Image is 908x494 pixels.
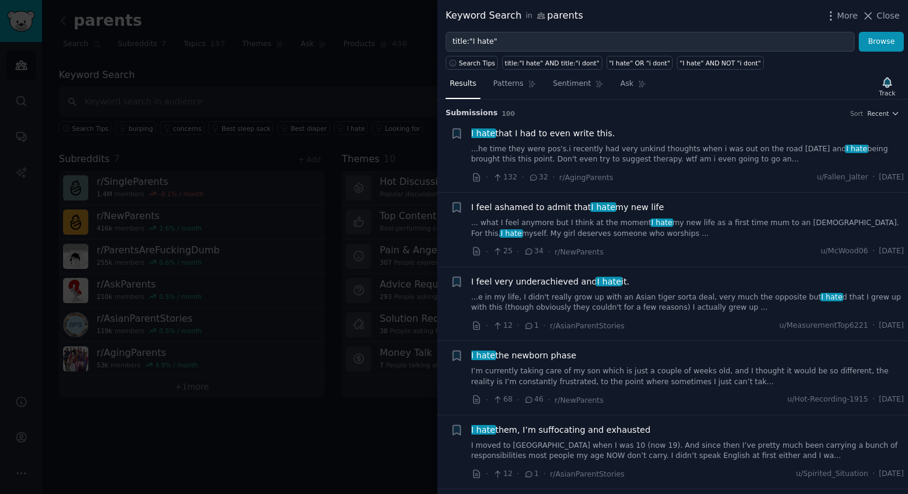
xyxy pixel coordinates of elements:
span: I hate [590,202,617,212]
span: · [873,172,875,183]
a: ...e in my life, I didn't really grow up with an Asian tiger sorta deal, very much the opposite b... [471,292,904,313]
span: Search Tips [459,59,495,67]
span: 25 [492,246,512,257]
a: I’m currently taking care of my son which is just a couple of weeks old, and I thought it would b... [471,366,904,387]
span: · [486,394,488,406]
span: Ask [620,79,634,89]
span: I hate [845,145,868,153]
span: · [873,469,875,480]
span: 68 [492,394,512,405]
span: [DATE] [879,246,904,257]
span: · [543,468,545,480]
span: Close [877,10,900,22]
span: · [517,319,519,332]
a: I hatethe newborn phase [471,349,577,362]
a: ... what I feel anymore but I think at the momentI hatemy new life as a first time mum to an [DEM... [471,218,904,239]
span: · [548,245,550,258]
span: 34 [524,246,543,257]
span: · [486,319,488,332]
span: I hate [500,229,523,238]
button: Close [862,10,900,22]
div: title:"I hate" AND title:"i dont" [505,59,599,67]
span: r/AsianParentStories [550,470,625,478]
span: 132 [492,172,517,183]
span: 12 [492,321,512,331]
span: I hate [470,128,497,138]
span: 46 [524,394,543,405]
input: Try a keyword related to your business [446,32,855,52]
span: · [517,394,519,406]
span: the newborn phase [471,349,577,362]
span: 1 [524,469,539,480]
button: Recent [867,109,900,118]
span: [DATE] [879,321,904,331]
span: · [548,394,550,406]
a: Results [446,74,480,99]
a: "I hate" AND NOT "i dont" [677,56,763,70]
span: u/Spirited_Situation [796,469,868,480]
span: I hate [470,425,497,435]
span: that I had to even write this. [471,127,615,140]
span: · [517,245,519,258]
span: 1 [524,321,539,331]
span: Recent [867,109,889,118]
a: I feel ashamed to admit thatI hatemy new life [471,201,664,214]
span: Patterns [493,79,523,89]
a: I hatethat I had to even write this. [471,127,615,140]
a: Patterns [489,74,540,99]
span: 12 [492,469,512,480]
span: [DATE] [879,172,904,183]
span: I hate [650,218,674,227]
span: · [873,321,875,331]
button: More [825,10,858,22]
span: in [525,11,532,22]
span: [DATE] [879,469,904,480]
a: ...he time they were pos's.i recently had very unkind thoughts when i was out on the road [DATE] ... [471,144,904,165]
a: "I hate" OR "i dont" [607,56,673,70]
span: Results [450,79,476,89]
span: · [873,394,875,405]
div: Track [879,89,895,97]
span: [DATE] [879,394,904,405]
span: r/NewParents [555,396,604,405]
span: 100 [502,110,515,117]
span: Sentiment [553,79,591,89]
span: u/McWood06 [821,246,868,257]
div: "I hate" AND NOT "i dont" [680,59,761,67]
a: Sentiment [549,74,608,99]
button: Search Tips [446,56,498,70]
span: Submission s [446,108,498,119]
span: · [543,319,545,332]
span: u/MeasurementTop6221 [779,321,868,331]
span: u/Fallen_Jalter [817,172,868,183]
span: · [552,171,555,184]
div: "I hate" OR "i dont" [609,59,670,67]
a: title:"I hate" AND title:"i dont" [502,56,602,70]
span: r/NewParents [555,248,604,256]
span: them, I’m suffocating and exhausted [471,424,651,436]
div: Keyword Search parents [446,8,583,23]
div: Sort [850,109,864,118]
span: · [486,171,488,184]
a: Ask [616,74,650,99]
span: r/AsianParentStories [550,322,625,330]
a: I feel very underachieved andI hateit. [471,276,630,288]
span: · [521,171,524,184]
span: I hate [470,351,497,360]
span: · [873,246,875,257]
button: Track [875,74,900,99]
span: More [837,10,858,22]
span: I hate [596,277,622,286]
a: I moved to [GEOGRAPHIC_DATA] when I was 10 (now 19). And since then I’ve pretty much been carryin... [471,441,904,462]
span: I feel very underachieved and it. [471,276,630,288]
span: u/Hot-Recording-1915 [787,394,868,405]
span: · [486,245,488,258]
span: · [517,468,519,480]
span: I feel ashamed to admit that my new life [471,201,664,214]
span: I hate [820,293,844,301]
span: 32 [528,172,548,183]
button: Browse [859,32,904,52]
span: r/AgingParents [559,173,613,182]
span: · [486,468,488,480]
a: I hatethem, I’m suffocating and exhausted [471,424,651,436]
